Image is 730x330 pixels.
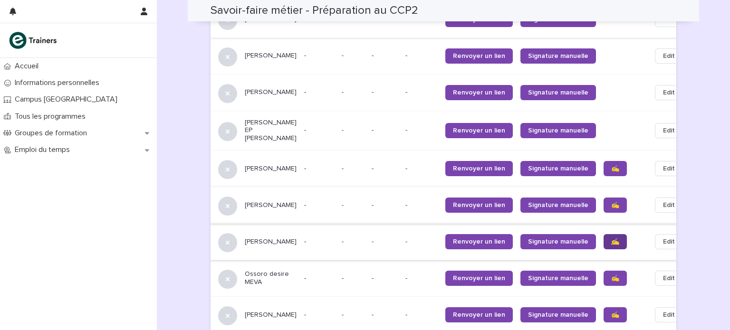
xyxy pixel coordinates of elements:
[405,88,438,96] p: -
[11,145,77,154] p: Emploi du temps
[304,238,334,246] p: -
[11,112,93,121] p: Tous les programmes
[211,187,698,224] tr: [PERSON_NAME]--- --Renvoyer un lienSignature manuelle✍️Edit
[211,260,698,297] tr: Ossoro desire MEVA--- --Renvoyer un lienSignature manuelle✍️Edit
[405,126,438,134] p: -
[304,274,334,283] p: -
[11,95,125,104] p: Campus [GEOGRAPHIC_DATA]
[405,238,438,246] p: -
[245,238,297,246] p: [PERSON_NAME]
[445,271,513,286] a: Renvoyer un lien
[372,201,398,209] p: -
[342,236,346,246] p: -
[604,271,627,286] a: ✍️
[445,161,513,176] a: Renvoyer un lien
[663,200,675,210] span: Edit
[304,88,334,96] p: -
[453,165,505,172] span: Renvoyer un lien
[520,307,596,322] a: Signature manuelle
[211,151,698,187] tr: [PERSON_NAME]--- --Renvoyer un lienSignature manuelle✍️Edit
[655,48,683,64] button: Edit
[604,307,627,322] a: ✍️
[528,89,588,96] span: Signature manuelle
[372,88,398,96] p: -
[405,274,438,283] p: -
[520,271,596,286] a: Signature manuelle
[304,126,334,134] p: -
[245,165,297,173] p: [PERSON_NAME]
[663,88,675,97] span: Edit
[453,89,505,96] span: Renvoyer un lien
[611,275,619,282] span: ✍️
[663,51,675,61] span: Edit
[11,62,46,71] p: Accueil
[663,237,675,246] span: Edit
[655,161,683,176] button: Edit
[528,202,588,208] span: Signature manuelle
[304,52,334,60] p: -
[405,311,438,319] p: -
[372,165,398,173] p: -
[604,198,627,213] a: ✍️
[520,85,596,100] a: Signature manuelle
[655,85,683,100] button: Edit
[453,127,505,134] span: Renvoyer un lien
[528,275,588,282] span: Signature manuelle
[245,88,297,96] p: [PERSON_NAME]
[655,234,683,249] button: Edit
[528,53,588,59] span: Signature manuelle
[663,273,675,283] span: Edit
[304,165,334,173] p: -
[528,311,588,318] span: Signature manuelle
[663,126,675,135] span: Edit
[528,165,588,172] span: Signature manuelle
[211,111,698,150] tr: [PERSON_NAME] EP [PERSON_NAME]--- --Renvoyer un lienSignature manuelleEdit
[445,85,513,100] a: Renvoyer un lien
[520,234,596,249] a: Signature manuelle
[342,199,346,209] p: -
[342,273,346,283] p: -
[342,309,346,319] p: -
[8,31,60,50] img: K0CqGN7SDeD6s4JG8KQk
[453,311,505,318] span: Renvoyer un lien
[655,307,683,322] button: Edit
[211,38,698,74] tr: [PERSON_NAME]--- --Renvoyer un lienSignature manuelleEdit
[245,311,297,319] p: [PERSON_NAME]
[445,198,513,213] a: Renvoyer un lien
[245,270,297,286] p: Ossoro desire MEVA
[245,201,297,209] p: [PERSON_NAME]
[655,271,683,286] button: Edit
[453,238,505,245] span: Renvoyer un lien
[528,127,588,134] span: Signature manuelle
[520,198,596,213] a: Signature manuelle
[663,310,675,320] span: Edit
[520,48,596,64] a: Signature manuelle
[304,201,334,209] p: -
[528,238,588,245] span: Signature manuelle
[453,202,505,208] span: Renvoyer un lien
[372,274,398,283] p: -
[445,48,513,64] a: Renvoyer un lien
[445,307,513,322] a: Renvoyer un lien
[11,78,107,87] p: Informations personnelles
[655,198,683,213] button: Edit
[604,234,627,249] a: ✍️
[342,86,346,96] p: -
[304,311,334,319] p: -
[453,53,505,59] span: Renvoyer un lien
[405,52,438,60] p: -
[611,165,619,172] span: ✍️
[245,52,297,60] p: [PERSON_NAME]
[405,165,438,173] p: -
[342,50,346,60] p: -
[611,238,619,245] span: ✍️
[453,275,505,282] span: Renvoyer un lien
[372,238,398,246] p: -
[663,164,675,173] span: Edit
[611,202,619,208] span: ✍️
[655,123,683,138] button: Edit
[445,123,513,138] a: Renvoyer un lien
[372,126,398,134] p: -
[445,234,513,249] a: Renvoyer un lien
[245,119,297,142] p: [PERSON_NAME] EP [PERSON_NAME]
